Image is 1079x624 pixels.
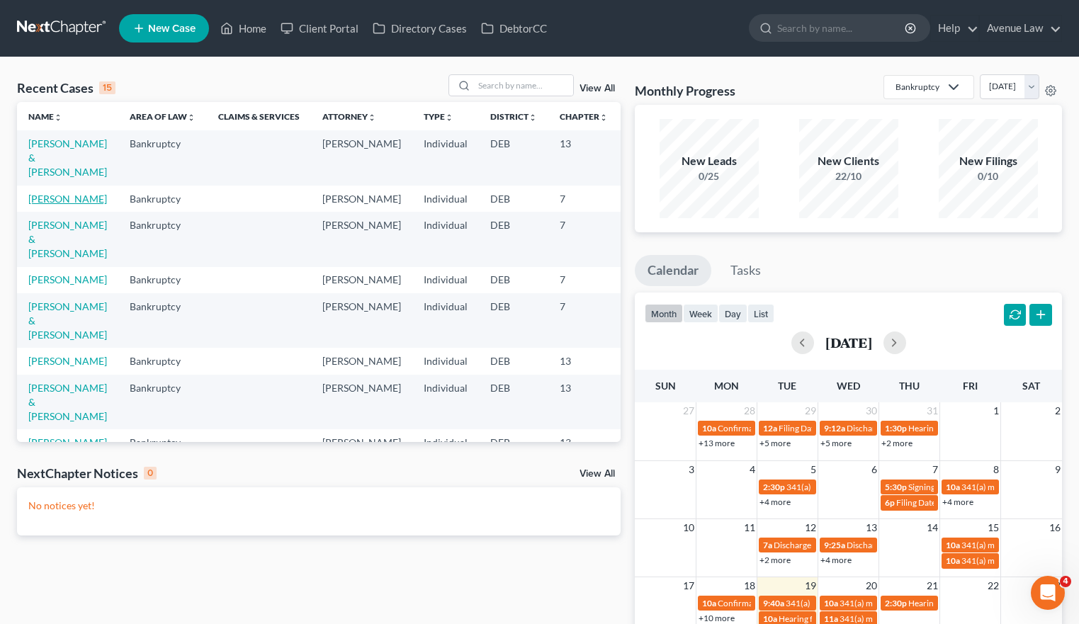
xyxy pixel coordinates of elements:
a: +5 more [759,438,791,448]
td: DEB [479,348,548,374]
span: 2:30p [763,482,785,492]
i: unfold_more [529,113,537,122]
span: 10a [946,555,960,566]
div: 15 [99,81,115,94]
span: 20 [864,577,879,594]
td: DEB [479,375,548,429]
td: [PERSON_NAME] [311,186,412,212]
th: Claims & Services [207,102,311,130]
a: +4 more [942,497,973,507]
td: 7 [548,212,619,266]
td: DEB [479,429,548,455]
a: [PERSON_NAME] [28,273,107,285]
td: Individual [412,375,479,429]
a: Attorneyunfold_more [322,111,376,122]
a: Chapterunfold_more [560,111,608,122]
td: DEB [479,186,548,212]
div: 0/10 [939,169,1038,183]
a: Nameunfold_more [28,111,62,122]
div: New Clients [799,153,898,169]
a: +5 more [820,438,852,448]
a: DebtorCC [474,16,554,41]
span: 29 [803,402,818,419]
a: [PERSON_NAME] & [PERSON_NAME] [28,382,107,422]
a: View All [580,469,615,479]
span: 30 [864,402,879,419]
div: Bankruptcy [896,81,939,93]
span: 10 [682,519,696,536]
span: 19 [803,577,818,594]
span: 16 [1048,519,1062,536]
span: Wed [837,380,860,392]
button: week [683,304,718,323]
span: New Case [148,23,196,34]
td: DEB [479,130,548,185]
span: 22 [986,577,1000,594]
td: 13 [548,348,619,374]
td: 7 [548,267,619,293]
td: [PERSON_NAME] [311,267,412,293]
span: 15 [986,519,1000,536]
a: Districtunfold_more [490,111,537,122]
td: 7 [548,293,619,348]
span: 10a [702,423,716,433]
span: 341(a) meeting for [PERSON_NAME] [786,482,923,492]
span: Confirmation Hearing for [PERSON_NAME] [718,598,880,608]
span: Hearing for [PERSON_NAME] & [PERSON_NAME] [779,613,964,624]
a: View All [580,84,615,93]
a: +10 more [699,613,735,623]
a: +2 more [759,555,791,565]
td: Individual [412,186,479,212]
td: DEB [479,293,548,348]
span: 18 [742,577,757,594]
span: 9:40a [763,598,784,608]
td: DEB [479,212,548,266]
a: Directory Cases [366,16,474,41]
span: 9:12a [824,423,845,433]
td: Bankruptcy [118,212,207,266]
h3: Monthly Progress [635,82,735,99]
button: day [718,304,747,323]
input: Search by name... [777,15,907,41]
a: [PERSON_NAME] [28,193,107,205]
i: unfold_more [368,113,376,122]
span: 10a [824,598,838,608]
span: 21 [925,577,939,594]
td: Bankruptcy [118,375,207,429]
span: 2 [1053,402,1062,419]
i: unfold_more [54,113,62,122]
a: +2 more [881,438,913,448]
span: 341(a) meeting for [PERSON_NAME] [840,613,976,624]
span: 8 [992,461,1000,478]
span: Sat [1022,380,1040,392]
td: Bankruptcy [118,293,207,348]
div: NextChapter Notices [17,465,157,482]
td: 13 [548,130,619,185]
td: 25-10843 [619,267,687,293]
span: 341(a) meeting for [PERSON_NAME] & [PERSON_NAME] [786,598,998,608]
button: list [747,304,774,323]
span: 10a [763,613,777,624]
span: 6 [870,461,879,478]
td: [PERSON_NAME] [311,429,412,455]
span: Tue [778,380,796,392]
a: +4 more [759,497,791,507]
span: Confirmation Hearing for [PERSON_NAME] [718,423,880,433]
span: 4 [1060,576,1071,587]
a: +4 more [820,555,852,565]
td: 25-11163 [619,348,687,374]
span: 2:30p [885,598,907,608]
span: 17 [682,577,696,594]
span: 10a [702,598,716,608]
td: Individual [412,130,479,185]
span: 1 [992,402,1000,419]
span: 14 [925,519,939,536]
span: 7 [931,461,939,478]
td: DEB [479,267,548,293]
td: [PERSON_NAME] [311,375,412,429]
span: 10a [946,482,960,492]
span: 341(a) meeting for [PERSON_NAME] [840,598,976,608]
a: Avenue Law [980,16,1061,41]
a: [PERSON_NAME] & [PERSON_NAME] [28,137,107,178]
td: [PERSON_NAME] [311,348,412,374]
